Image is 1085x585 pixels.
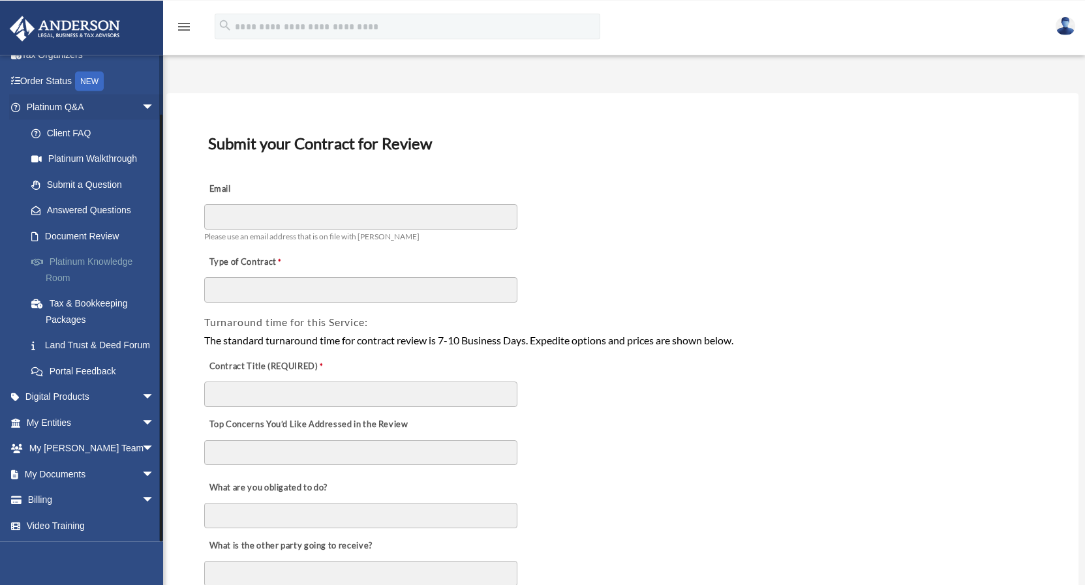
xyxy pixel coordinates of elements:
img: User Pic [1056,16,1075,35]
a: Answered Questions [18,197,174,223]
label: Email [204,180,335,198]
a: Tax & Bookkeeping Packages [18,290,174,332]
span: Please use an email address that is on file with [PERSON_NAME] [204,232,420,241]
span: arrow_drop_down [142,409,168,436]
span: arrow_drop_down [142,383,168,410]
label: Contract Title (REQUIRED) [204,357,335,376]
a: Submit a Question [18,171,174,197]
span: arrow_drop_down [142,94,168,121]
a: menu [176,23,192,34]
label: Type of Contract [204,253,335,271]
label: What is the other party going to receive? [204,537,376,555]
label: What are you obligated to do? [204,479,335,497]
img: Anderson Advisors Platinum Portal [6,16,124,41]
div: NEW [75,71,104,91]
a: Portal Feedback [18,357,174,383]
h3: Submit your Contract for Review [203,130,1042,157]
a: My Documentsarrow_drop_down [9,460,174,487]
a: Platinum Q&Aarrow_drop_down [9,94,174,120]
span: arrow_drop_down [142,487,168,513]
a: My [PERSON_NAME] Teamarrow_drop_down [9,435,174,461]
a: Document Review [18,222,168,248]
i: menu [176,18,192,34]
span: arrow_drop_down [142,460,168,487]
a: Digital Productsarrow_drop_down [9,383,174,410]
a: Platinum Walkthrough [18,145,174,172]
a: Client FAQ [18,119,174,145]
a: Billingarrow_drop_down [9,487,174,513]
span: Turnaround time for this Service: [204,316,367,328]
a: Order StatusNEW [9,67,174,94]
a: Platinum Knowledge Room [18,248,174,290]
a: Video Training [9,512,174,538]
a: Land Trust & Deed Forum [18,332,174,358]
a: My Entitiesarrow_drop_down [9,409,174,435]
div: The standard turnaround time for contract review is 7-10 Business Days. Expedite options and pric... [204,332,1041,349]
label: Top Concerns You’d Like Addressed in the Review [204,415,412,434]
i: search [218,18,232,32]
span: arrow_drop_down [142,435,168,462]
